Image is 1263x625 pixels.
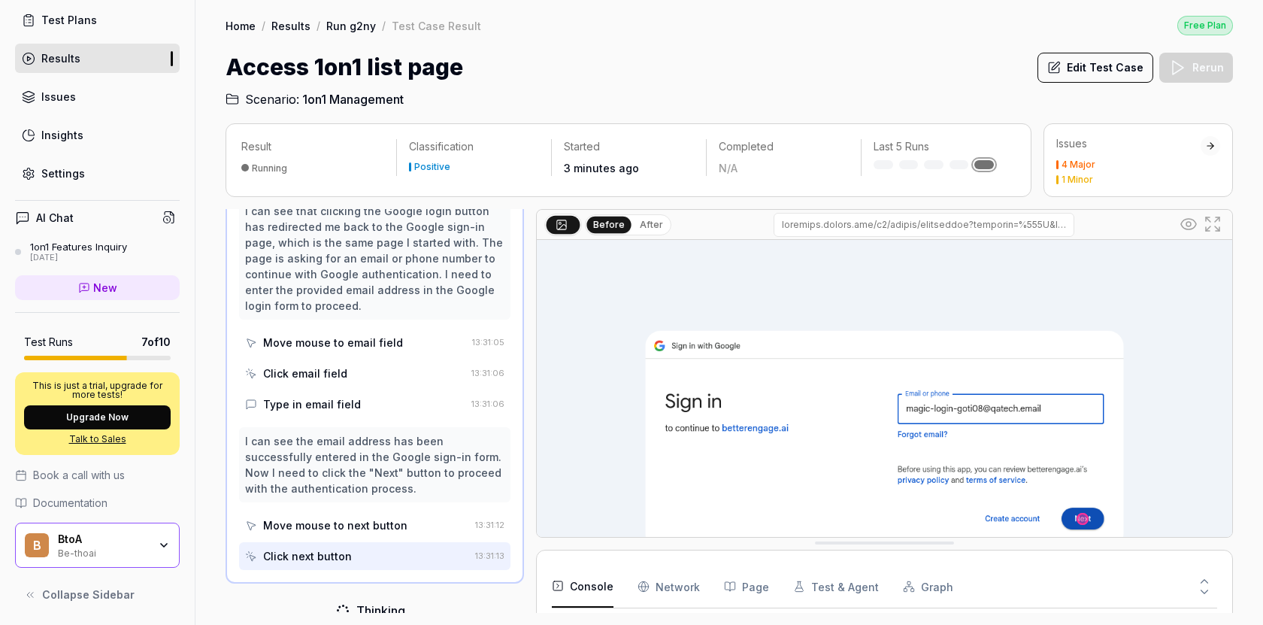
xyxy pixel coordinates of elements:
a: Documentation [15,495,180,511]
a: Insights [15,120,180,150]
div: Click next button [263,548,352,564]
a: Settings [15,159,180,188]
div: [DATE] [30,253,127,263]
button: Graph [903,566,953,608]
div: Free Plan [1177,16,1233,35]
time: 13:31:13 [475,551,504,561]
button: Network [638,566,700,608]
button: Move mouse to email field13:31:05 [239,329,510,356]
time: 13:31:06 [471,368,504,378]
span: Documentation [33,495,108,511]
p: This is just a trial, upgrade for more tests! [24,381,171,399]
div: Be-thoai [58,546,148,558]
button: Click email field13:31:06 [239,360,510,387]
div: / [262,18,265,33]
time: 3 minutes ago [564,162,639,174]
span: Collapse Sidebar [42,587,135,602]
div: 4 Major [1062,160,1095,169]
div: Issues [41,89,76,105]
div: / [382,18,386,33]
h1: Access 1on1 list page [226,50,463,84]
button: Upgrade Now [24,405,171,429]
a: 1on1 Features Inquiry[DATE] [15,241,180,263]
a: Results [15,44,180,73]
a: Results [271,18,310,33]
button: Open in full screen [1201,212,1225,236]
a: Test Plans [15,5,180,35]
span: Book a call with us [33,467,125,483]
p: Last 5 Runs [874,139,1004,154]
button: Move mouse to next button13:31:12 [239,511,510,539]
p: Completed [719,139,849,154]
p: Result [241,139,384,154]
h5: Test Runs [24,335,73,349]
p: Classification [409,139,539,154]
div: Type in email field [263,396,361,412]
button: Collapse Sidebar [15,580,180,610]
button: Show all interative elements [1177,212,1201,236]
div: Test Plans [41,12,97,28]
button: Click next button13:31:13 [239,542,510,570]
span: Scenario: [242,90,299,108]
button: Free Plan [1177,15,1233,35]
a: Scenario:1on1 Management [226,90,404,108]
div: Positive [414,162,450,171]
button: Edit Test Case [1037,53,1153,83]
a: Issues [15,82,180,111]
button: Before [587,216,631,232]
time: 13:31:05 [472,337,504,347]
button: Test & Agent [793,566,879,608]
div: Insights [41,127,83,143]
button: Type in email field13:31:06 [239,390,510,418]
a: Book a call with us [15,467,180,483]
div: Move mouse to next button [263,517,407,533]
span: New [93,280,117,296]
button: Console [552,566,613,608]
div: I can see the email address has been successfully entered in the Google sign-in form. Now I need ... [245,433,504,496]
div: Issues [1056,136,1201,151]
div: Results [41,50,80,66]
span: N/A [719,162,738,174]
div: 1 Minor [1062,175,1093,184]
div: Move mouse to email field [263,335,403,350]
time: 13:31:12 [475,520,504,530]
div: BtoA [58,532,148,546]
div: Thinking... [356,602,414,620]
button: Rerun [1159,53,1233,83]
button: Page [724,566,769,608]
button: BBtoABe-thoai [15,523,180,568]
div: 1on1 Features Inquiry [30,241,127,253]
div: / [317,18,320,33]
span: 7 of 10 [141,334,171,350]
button: After [634,217,669,233]
time: 13:31:06 [471,399,504,409]
a: Run g2ny [326,18,376,33]
div: Running [252,162,287,174]
a: Home [226,18,256,33]
div: Settings [41,165,85,181]
div: I can see that clicking the Google login button has redirected me back to the Google sign-in page... [245,203,504,314]
div: Click email field [263,366,347,381]
a: Talk to Sales [24,432,171,446]
div: Test Case Result [392,18,481,33]
a: New [15,275,180,300]
span: 1on1 Management [302,90,404,108]
p: Started [564,139,694,154]
h4: AI Chat [36,210,74,226]
span: B [25,533,49,557]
